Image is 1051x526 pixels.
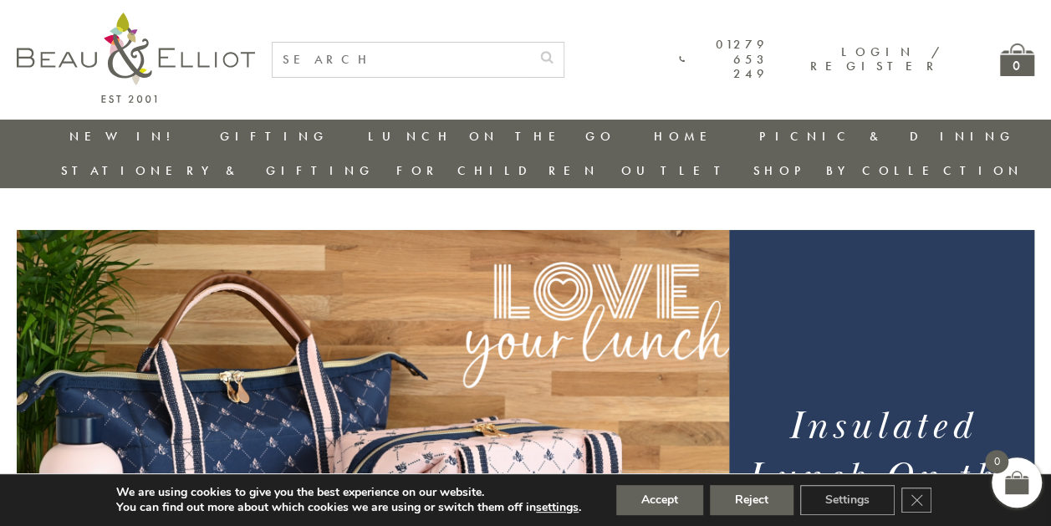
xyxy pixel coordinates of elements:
[273,43,530,77] input: SEARCH
[901,488,931,513] button: Close GDPR Cookie Banner
[116,500,581,515] p: You can find out more about which cookies we are using or switch them off in .
[536,500,579,515] button: settings
[616,485,703,515] button: Accept
[810,43,941,74] a: Login / Register
[1000,43,1034,76] a: 0
[800,485,895,515] button: Settings
[759,128,1015,145] a: Picnic & Dining
[17,13,255,103] img: logo
[396,162,599,179] a: For Children
[620,162,732,179] a: Outlet
[985,450,1008,473] span: 0
[710,485,793,515] button: Reject
[753,162,1023,179] a: Shop by collection
[220,128,329,145] a: Gifting
[679,38,768,81] a: 01279 653 249
[367,128,615,145] a: Lunch On The Go
[69,128,181,145] a: New in!
[654,128,721,145] a: Home
[61,162,375,179] a: Stationery & Gifting
[116,485,581,500] p: We are using cookies to give you the best experience on our website.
